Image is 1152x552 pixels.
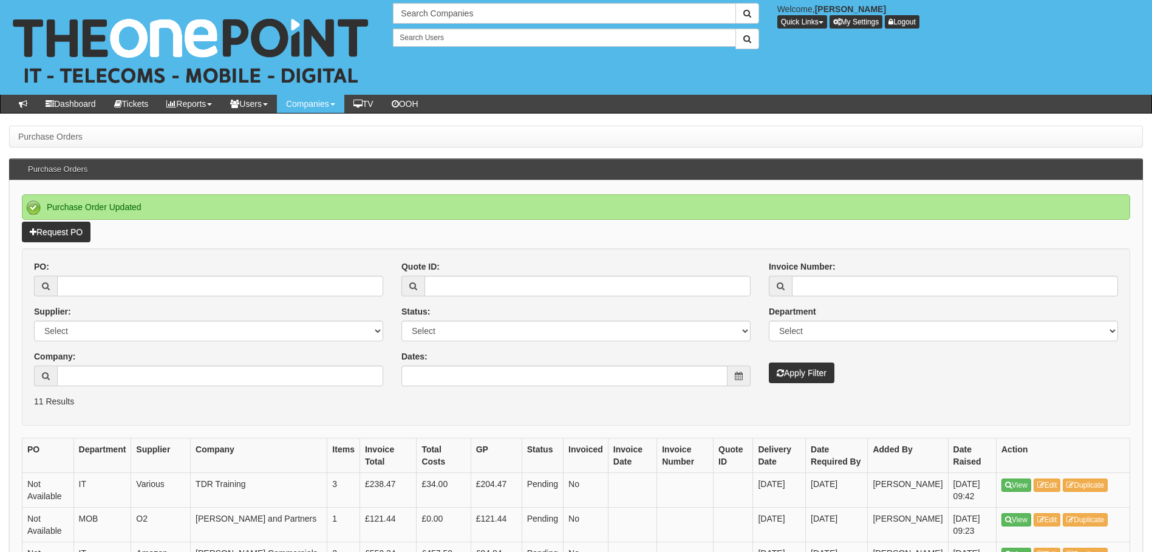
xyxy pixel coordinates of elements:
td: Pending [522,473,563,508]
a: Users [221,95,277,113]
td: [PERSON_NAME] and Partners [191,508,327,542]
td: [DATE] 09:42 [948,473,996,508]
th: Invoice Date [608,438,656,473]
label: Invoice Number: [769,261,836,273]
th: Supplier [131,438,191,473]
td: 3 [327,473,360,508]
a: Dashboard [36,95,105,113]
th: Added By [868,438,948,473]
a: Reports [157,95,221,113]
a: Tickets [105,95,158,113]
input: Search Companies [393,3,735,24]
a: Edit [1034,513,1061,526]
td: [PERSON_NAME] [868,508,948,542]
td: £204.47 [471,473,522,508]
th: GP [471,438,522,473]
a: OOH [383,95,428,113]
td: TDR Training [191,473,327,508]
th: Invoiced [564,438,608,473]
td: IT [73,473,131,508]
td: No [564,473,608,508]
td: Pending [522,508,563,542]
a: TV [344,95,383,113]
a: Request PO [22,222,90,242]
a: View [1001,479,1031,492]
a: Edit [1034,479,1061,492]
td: £0.00 [417,508,471,542]
th: Date Required By [806,438,868,473]
input: Search Users [393,29,735,47]
td: [DATE] [806,473,868,508]
a: Logout [885,15,919,29]
h3: Purchase Orders [22,159,94,180]
th: PO [22,438,74,473]
label: Quote ID: [401,261,440,273]
th: Invoice Total [360,438,416,473]
th: Date Raised [948,438,996,473]
td: £238.47 [360,473,416,508]
a: My Settings [830,15,883,29]
td: [PERSON_NAME] [868,473,948,508]
th: Total Costs [417,438,471,473]
a: Duplicate [1063,479,1108,492]
th: Quote ID [714,438,753,473]
th: Department [73,438,131,473]
td: £121.44 [360,508,416,542]
p: 11 Results [34,395,1118,407]
th: Status [522,438,563,473]
td: £121.44 [471,508,522,542]
a: Duplicate [1063,513,1108,526]
label: Status: [401,305,430,318]
a: Companies [277,95,344,113]
label: Dates: [401,350,428,363]
td: MOB [73,508,131,542]
td: No [564,508,608,542]
td: [DATE] [753,473,806,508]
td: £34.00 [417,473,471,508]
td: O2 [131,508,191,542]
th: Invoice Number [657,438,714,473]
a: View [1001,513,1031,526]
label: PO: [34,261,49,273]
label: Supplier: [34,305,71,318]
label: Department [769,305,816,318]
div: Welcome, [768,3,1152,29]
th: Action [997,438,1130,473]
th: Company [191,438,327,473]
th: Items [327,438,360,473]
td: Not Available [22,473,74,508]
td: Various [131,473,191,508]
td: Not Available [22,508,74,542]
td: 1 [327,508,360,542]
button: Quick Links [777,15,827,29]
th: Delivery Date [753,438,806,473]
td: [DATE] [806,508,868,542]
td: [DATE] 09:23 [948,508,996,542]
label: Company: [34,350,75,363]
b: [PERSON_NAME] [815,4,886,14]
button: Apply Filter [769,363,834,383]
td: [DATE] [753,508,806,542]
li: Purchase Orders [18,131,83,143]
div: Purchase Order Updated [22,194,1130,220]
